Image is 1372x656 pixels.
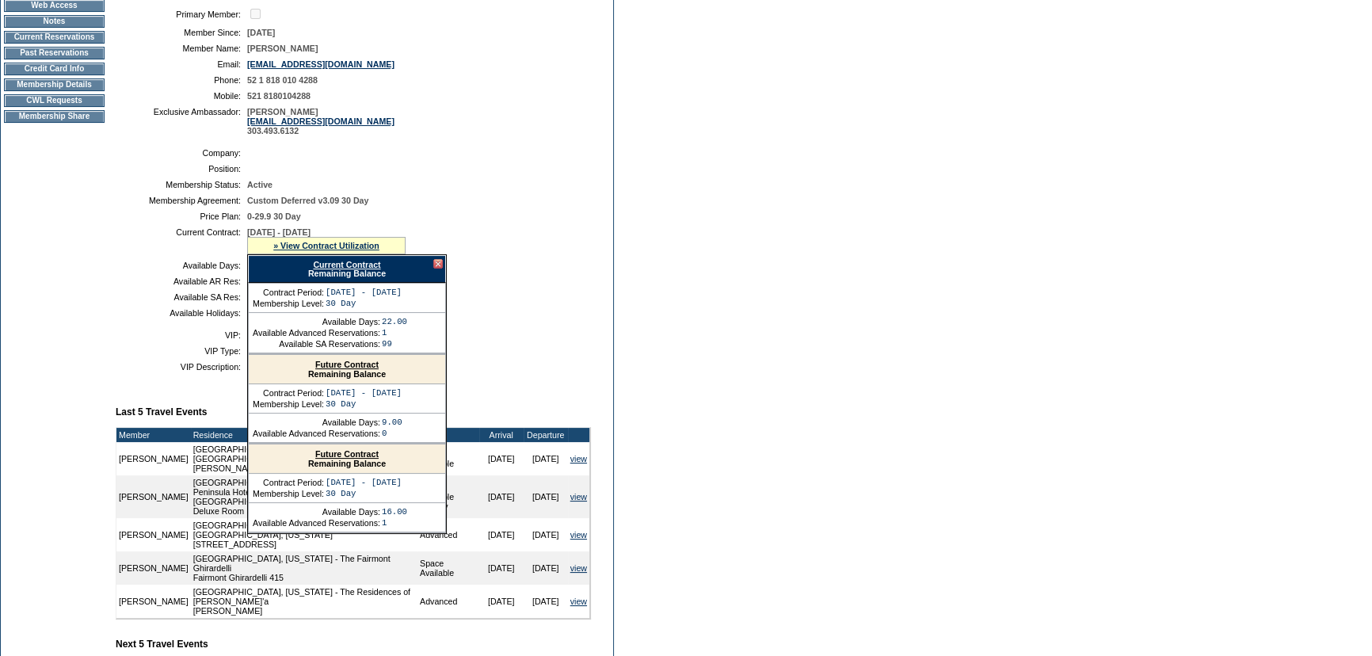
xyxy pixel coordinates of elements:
td: Past Reservations [4,47,105,59]
td: Position: [122,164,241,174]
div: Remaining Balance [249,444,445,474]
td: Membership Status: [122,180,241,189]
a: Current Contract [313,260,380,269]
td: VIP Description: [122,362,241,372]
td: 0 [382,429,402,438]
td: [DATE] [524,551,568,585]
td: Advanced [417,585,479,618]
span: 521 8180104288 [247,91,311,101]
td: [DATE] - [DATE] [326,388,402,398]
a: » View Contract Utilization [273,241,379,250]
div: Remaining Balance [248,255,446,283]
a: view [570,530,587,540]
a: view [570,454,587,463]
td: [PERSON_NAME] [116,475,191,518]
td: [DATE] [524,475,568,518]
td: Available Advanced Reservations: [253,518,380,528]
td: 30 Day [326,489,402,498]
td: Arrival [479,428,524,442]
span: [PERSON_NAME] [247,44,318,53]
td: [GEOGRAPHIC_DATA], [GEOGRAPHIC_DATA] - [GEOGRAPHIC_DATA] [PERSON_NAME] 802 [191,442,417,475]
span: 52 1 818 010 4288 [247,75,318,85]
td: Membership Level: [253,299,324,308]
td: Membership Level: [253,489,324,498]
td: Contract Period: [253,388,324,398]
td: Available Days: [253,418,380,427]
td: Credit Card Info [4,63,105,75]
a: view [570,563,587,573]
td: [PERSON_NAME] [116,442,191,475]
td: 99 [382,339,407,349]
td: Notes [4,15,105,28]
td: Departure [524,428,568,442]
td: Membership Agreement: [122,196,241,205]
span: [DATE] - [DATE] [247,227,311,237]
td: 16.00 [382,507,407,517]
td: Current Reservations [4,31,105,44]
td: Membership Share [4,110,105,123]
td: Contract Period: [253,478,324,487]
td: [PERSON_NAME] [116,585,191,618]
a: [EMAIL_ADDRESS][DOMAIN_NAME] [247,59,394,69]
td: [PERSON_NAME] [116,518,191,551]
td: Membership Level: [253,399,324,409]
td: [DATE] [479,585,524,618]
td: Price Plan: [122,212,241,221]
td: 1 [382,518,407,528]
td: Mobile: [122,91,241,101]
a: view [570,597,587,606]
td: Available Days: [253,507,380,517]
td: 22.00 [382,317,407,326]
a: [EMAIL_ADDRESS][DOMAIN_NAME] [247,116,394,126]
td: [PERSON_NAME] [116,551,191,585]
td: Available Holidays: [122,308,241,318]
td: [DATE] - [DATE] [326,478,402,487]
td: Membership Details [4,78,105,91]
td: VIP Type: [122,346,241,356]
td: [DATE] [479,551,524,585]
td: Available Days: [122,261,241,270]
td: Space Available [417,551,479,585]
td: [DATE] [479,518,524,551]
td: [GEOGRAPHIC_DATA], [GEOGRAPHIC_DATA] - The Peninsula Hotels: [GEOGRAPHIC_DATA], [GEOGRAPHIC_DATA]... [191,475,417,518]
td: [DATE] [524,518,568,551]
td: Space Available Holiday [417,475,479,518]
td: Available SA Res: [122,292,241,302]
td: Available Advanced Reservations: [253,328,380,338]
td: Phone: [122,75,241,85]
td: Available SA Reservations: [253,339,380,349]
td: Type [417,428,479,442]
td: Advanced [417,518,479,551]
td: [DATE] - [DATE] [326,288,402,297]
td: Space Available [417,442,479,475]
td: 30 Day [326,399,402,409]
td: [DATE] [479,442,524,475]
div: Remaining Balance [249,355,445,384]
td: [GEOGRAPHIC_DATA], [US_STATE] - [GEOGRAPHIC_DATA], [US_STATE] [STREET_ADDRESS] [191,518,417,551]
span: 0-29.9 30 Day [247,212,301,221]
b: Last 5 Travel Events [116,406,207,418]
span: Custom Deferred v3.09 30 Day [247,196,368,205]
td: Available Advanced Reservations: [253,429,380,438]
td: VIP: [122,330,241,340]
span: [DATE] [247,28,275,37]
td: Primary Member: [122,6,241,21]
td: Email: [122,59,241,69]
td: 1 [382,328,407,338]
td: Residence [191,428,417,442]
td: Exclusive Ambassador: [122,107,241,135]
td: CWL Requests [4,94,105,107]
td: Company: [122,148,241,158]
td: Member Since: [122,28,241,37]
td: [GEOGRAPHIC_DATA], [US_STATE] - The Residences of [PERSON_NAME]'a [PERSON_NAME] [191,585,417,618]
span: [PERSON_NAME] 303.493.6132 [247,107,394,135]
td: 9.00 [382,418,402,427]
td: Member Name: [122,44,241,53]
b: Next 5 Travel Events [116,639,208,650]
td: [DATE] [479,475,524,518]
td: 30 Day [326,299,402,308]
td: [DATE] [524,585,568,618]
td: Contract Period: [253,288,324,297]
td: Current Contract: [122,227,241,254]
span: Active [247,180,272,189]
